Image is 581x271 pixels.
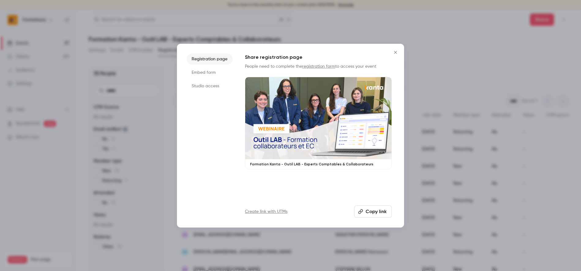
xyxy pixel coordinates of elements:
[245,63,392,70] p: People need to complete the to access your event
[302,64,335,69] a: registration form
[354,205,392,218] button: Copy link
[245,209,287,215] a: Create link with UTMs
[187,54,233,65] li: Registration page
[245,54,392,61] h1: Share registration page
[389,46,402,58] button: Close
[187,81,233,92] li: Studio access
[250,162,387,167] p: Formation Kanta - Outil LAB - Experts Comptables & Collaborateurs
[245,77,392,170] a: Formation Kanta - Outil LAB - Experts Comptables & Collaborateurs
[187,67,233,78] li: Embed form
